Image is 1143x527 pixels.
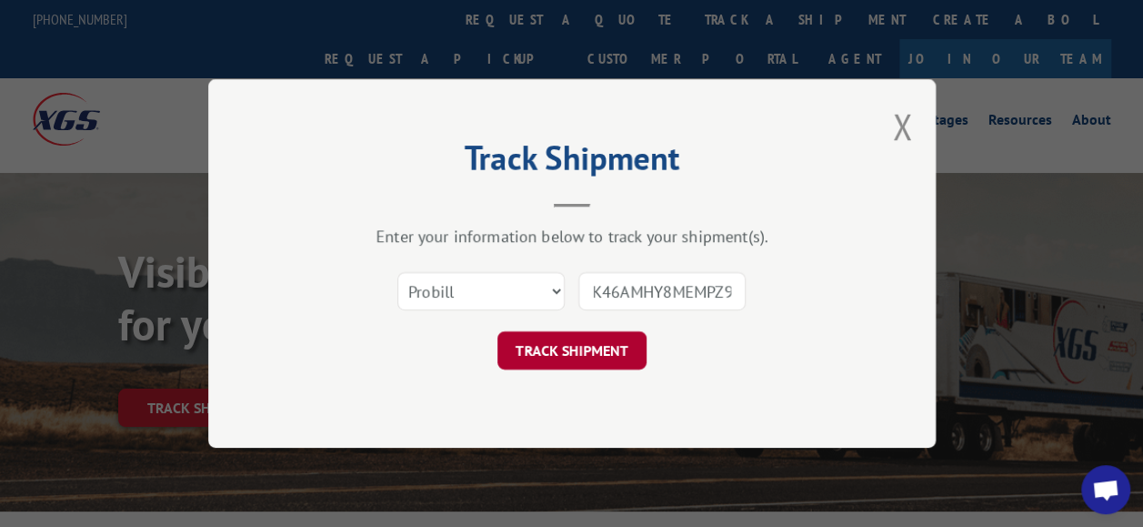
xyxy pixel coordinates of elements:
button: Close modal [893,102,913,150]
input: Number(s) [578,272,746,310]
button: TRACK SHIPMENT [497,331,647,370]
div: Open chat [1081,465,1130,514]
h2: Track Shipment [299,146,845,180]
div: Enter your information below to track your shipment(s). [299,226,845,247]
